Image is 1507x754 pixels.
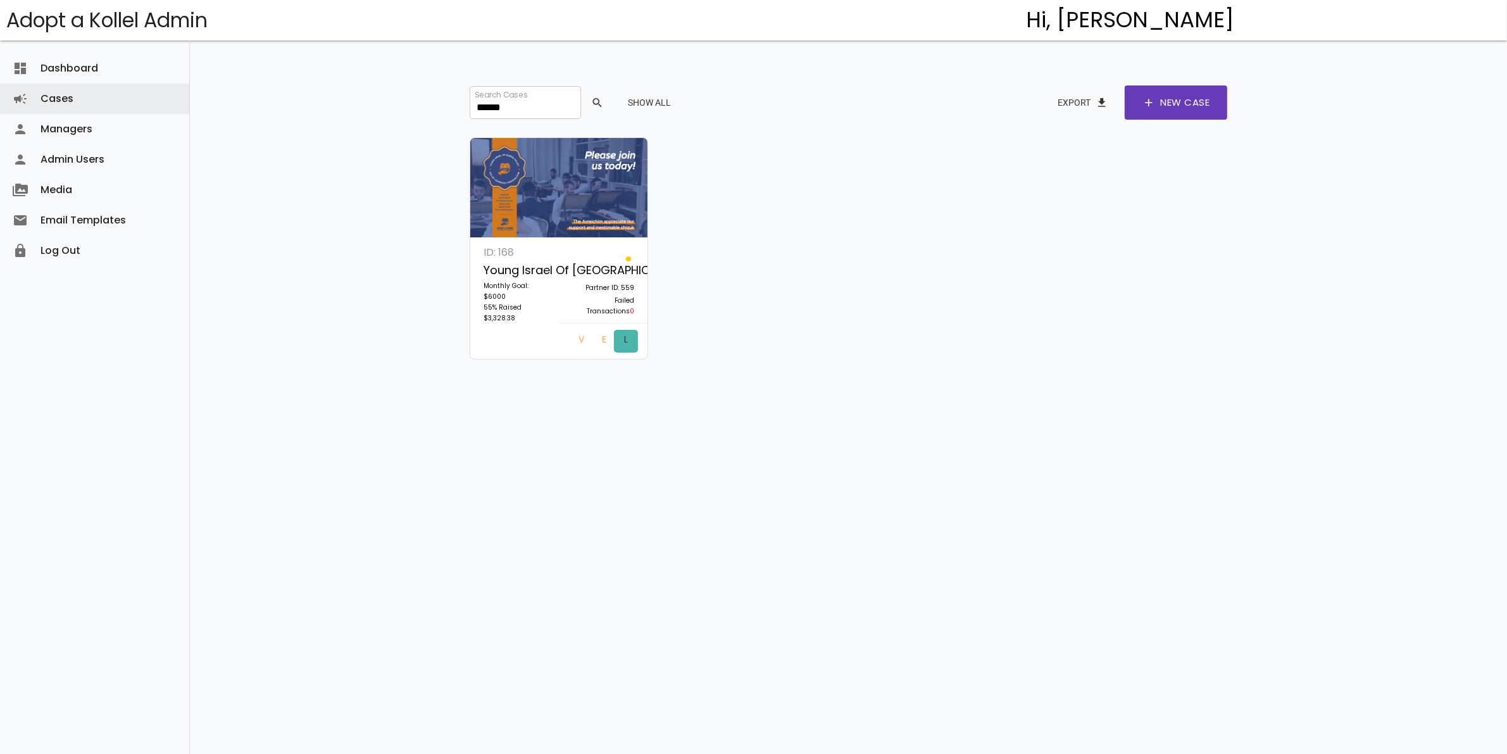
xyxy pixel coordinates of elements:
i: person [13,114,28,144]
p: Young Israel of [GEOGRAPHIC_DATA] [484,261,552,280]
a: Partner ID: 559 Failed Transactions0 [559,244,641,323]
button: Show All [618,91,681,114]
span: search [591,91,604,114]
p: 55% Raised $3,328.38 [484,302,552,324]
a: Edit [592,330,615,353]
a: ID: 168 Young Israel of [GEOGRAPHIC_DATA] Monthly Goal: $6000 55% Raised $3,328.38 [477,244,559,330]
i: email [13,205,28,236]
span: file_download [1096,91,1108,114]
img: AM5unKFJZz.zuKOCi0xWt.jpg [470,138,648,238]
button: Exportfile_download [1047,91,1118,114]
h4: Hi, [PERSON_NAME] [1027,8,1235,32]
p: Partner ID: 559 [566,282,634,295]
p: ID: 168 [484,244,552,261]
button: search [581,91,611,114]
i: person [13,144,28,175]
a: View [568,330,592,353]
i: dashboard [13,53,28,84]
a: Log In [614,330,638,353]
a: addNew Case [1125,85,1227,120]
i: lock [13,236,28,266]
i: campaign [13,84,28,114]
p: Monthly Goal: $6000 [484,280,552,302]
span: add [1142,85,1155,120]
i: perm_media [13,175,28,205]
p: Failed Transactions [566,295,634,317]
span: 0 [630,306,634,316]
